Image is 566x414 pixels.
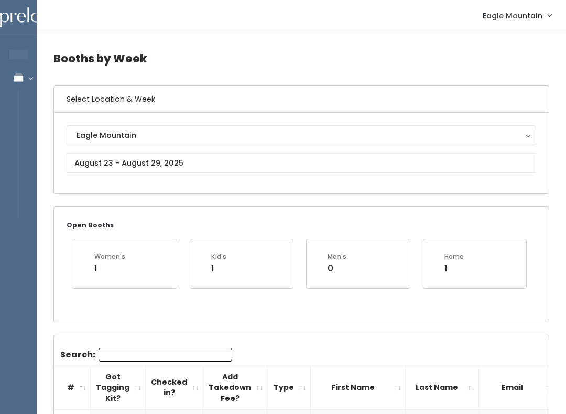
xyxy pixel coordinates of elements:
div: Men's [328,252,346,262]
h6: Select Location & Week [54,86,549,113]
div: Home [444,252,464,262]
input: August 23 - August 29, 2025 [67,153,536,173]
div: Eagle Mountain [77,129,526,141]
div: 0 [328,262,346,275]
div: 1 [444,262,464,275]
th: Got Tagging Kit?: activate to sort column ascending [91,366,146,409]
th: Type: activate to sort column ascending [267,366,311,409]
th: Checked in?: activate to sort column ascending [146,366,203,409]
div: 1 [211,262,226,275]
div: Women's [94,252,125,262]
th: Email: activate to sort column ascending [479,366,557,409]
a: Eagle Mountain [472,4,562,27]
div: Kid's [211,252,226,262]
div: 1 [94,262,125,275]
th: First Name: activate to sort column ascending [311,366,406,409]
th: Last Name: activate to sort column ascending [406,366,479,409]
h4: Booths by Week [53,44,549,73]
th: #: activate to sort column descending [54,366,91,409]
th: Add Takedown Fee?: activate to sort column ascending [203,366,267,409]
label: Search: [60,348,232,362]
small: Open Booths [67,221,114,230]
button: Eagle Mountain [67,125,536,145]
span: Eagle Mountain [483,10,542,21]
input: Search: [99,348,232,362]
